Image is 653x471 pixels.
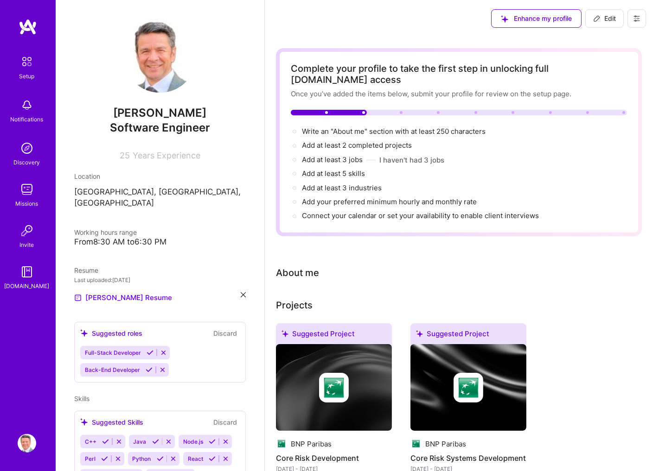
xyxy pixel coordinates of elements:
[425,439,466,449] div: BNP Paribas
[74,171,246,181] div: Location
[291,63,627,85] div: Complete your profile to take the first step in unlocking full [DOMAIN_NAME] access
[170,455,177,462] i: Reject
[101,455,108,462] i: Accept
[85,349,141,356] span: Full-Stack Developer
[18,434,36,452] img: User Avatar
[379,155,444,165] button: I haven't had 3 jobs
[18,180,36,199] img: teamwork
[74,106,246,120] span: [PERSON_NAME]
[20,240,34,250] div: Invite
[585,9,624,28] div: null
[211,328,240,339] button: Discard
[115,455,122,462] i: Reject
[209,455,216,462] i: Accept
[11,114,44,124] div: Notifications
[454,373,483,402] img: Company logo
[276,266,319,280] div: About me
[302,183,382,192] span: Add at least 3 industries
[276,298,313,312] div: Add projects you've worked on
[410,438,422,449] img: Company logo
[115,438,122,445] i: Reject
[276,323,392,348] div: Suggested Project
[593,14,616,23] span: Edit
[85,438,96,445] span: C++
[147,349,154,356] i: Accept
[282,330,288,337] i: icon SuggestedTeams
[160,349,167,356] i: Reject
[276,438,287,449] img: Company logo
[416,330,423,337] i: icon SuggestedTeams
[291,439,332,449] div: BNP Paribas
[19,71,35,81] div: Setup
[85,455,96,462] span: Perl
[17,52,37,71] img: setup
[211,417,240,427] button: Discard
[134,438,147,445] span: Java
[302,141,412,150] span: Add at least 2 completed projects
[276,452,392,464] h4: Core Risk Development
[74,294,82,301] img: Resume
[410,344,526,431] img: cover
[80,418,88,426] i: icon SuggestedTeams
[302,211,539,220] span: Connect your calendar or set your availability to enable client interviews
[18,139,36,157] img: discovery
[159,366,166,373] i: Reject
[74,395,90,402] span: Skills
[183,438,203,445] span: Node.js
[102,438,109,445] i: Accept
[80,328,142,338] div: Suggested roles
[276,344,392,431] img: cover
[302,169,365,178] span: Add at least 5 skills
[74,292,172,303] a: [PERSON_NAME] Resume
[14,157,40,167] div: Discovery
[165,438,172,445] i: Reject
[291,89,627,99] div: Once you’ve added the items below, submit your profile for review on the setup page.
[18,96,36,114] img: bell
[241,292,246,297] i: icon Close
[19,19,37,35] img: logo
[16,199,38,208] div: Missions
[74,228,137,236] span: Working hours range
[146,366,153,373] i: Accept
[222,455,229,462] i: Reject
[80,329,88,337] i: icon SuggestedTeams
[302,155,363,164] span: Add at least 3 jobs
[80,417,143,427] div: Suggested Skills
[85,366,140,373] span: Back-End Developer
[157,455,164,462] i: Accept
[319,373,349,402] img: Company logo
[410,452,526,464] h4: Core Risk Systems Development
[410,323,526,348] div: Suggested Project
[133,455,151,462] span: Python
[15,434,38,452] a: User Avatar
[302,127,487,136] span: Write an "About me" section with at least 250 characters
[209,438,216,445] i: Accept
[585,9,624,28] button: Edit
[74,237,246,247] div: From 8:30 AM to 6:30 PM
[276,266,319,280] div: Tell us a little about yourself
[133,151,200,160] span: Years Experience
[110,121,210,134] span: Software Engineer
[120,151,130,160] span: 25
[74,266,98,274] span: Resume
[276,298,313,312] div: Projects
[123,19,197,93] img: User Avatar
[18,221,36,240] img: Invite
[152,438,159,445] i: Accept
[74,187,246,209] p: [GEOGRAPHIC_DATA], [GEOGRAPHIC_DATA], [GEOGRAPHIC_DATA]
[74,275,246,285] div: Last uploaded: [DATE]
[5,281,50,291] div: [DOMAIN_NAME]
[302,197,477,206] span: Add your preferred minimum hourly and monthly rate
[222,438,229,445] i: Reject
[18,263,36,281] img: guide book
[188,455,203,462] span: React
